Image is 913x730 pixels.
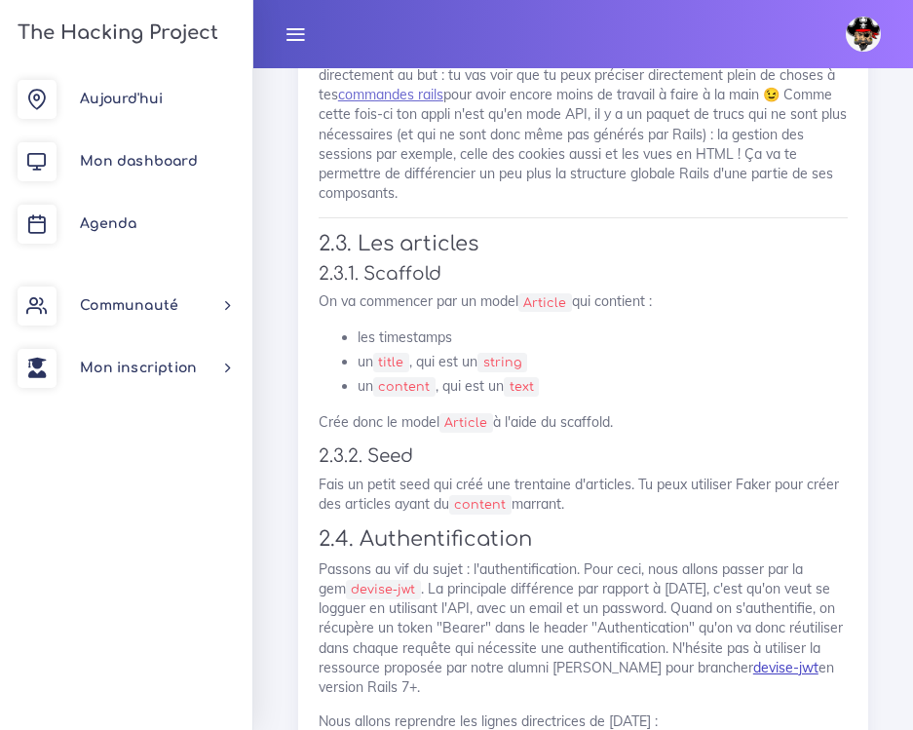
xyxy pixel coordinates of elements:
[319,25,848,204] p: En ayant à refaire les mêmes briques qu'[DATE] mais avec une configuration différente, tu devrais...
[319,445,848,467] h4: 2.3.2. Seed
[12,22,218,44] h3: The Hacking Project
[338,86,443,103] a: commandes rails
[80,216,136,231] span: Agenda
[319,263,848,285] h4: 2.3.1. Scaffold
[319,475,848,515] p: Fais un petit seed qui créé une trentaine d'articles. Tu peux utiliser Faker pour créer des artic...
[439,413,493,433] code: Article
[80,92,163,106] span: Aujourd'hui
[319,232,848,256] h3: 2.3. Les articles
[373,377,436,397] code: content
[319,559,848,698] p: Passons au vif du sujet : l'authentification. Pour ceci, nous allons passer par la gem . La princ...
[449,495,512,515] code: content
[846,17,881,52] img: avatar
[373,353,409,372] code: title
[319,291,848,311] p: On va commencer par un model qui contient :
[346,580,421,599] code: devise-jwt
[504,377,539,397] code: text
[477,353,527,372] code: string
[358,374,848,399] li: un , qui est un
[518,293,572,313] code: Article
[319,527,848,552] h3: 2.4. Authentification
[358,326,848,350] li: les timestamps
[319,412,848,432] p: Crée donc le model à l'aide du scaffold.
[80,298,178,313] span: Communauté
[753,659,818,676] a: devise-jwt
[80,361,197,375] span: Mon inscription
[358,350,848,374] li: un , qui est un
[80,154,198,169] span: Mon dashboard
[837,6,895,62] a: avatar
